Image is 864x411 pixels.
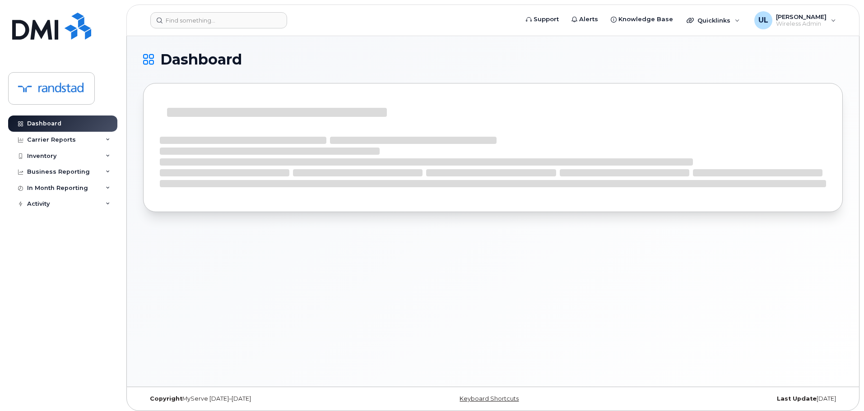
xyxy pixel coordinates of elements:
strong: Last Update [777,395,817,402]
span: Dashboard [160,53,242,66]
a: Keyboard Shortcuts [460,395,519,402]
div: [DATE] [609,395,843,402]
div: MyServe [DATE]–[DATE] [143,395,376,402]
strong: Copyright [150,395,182,402]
